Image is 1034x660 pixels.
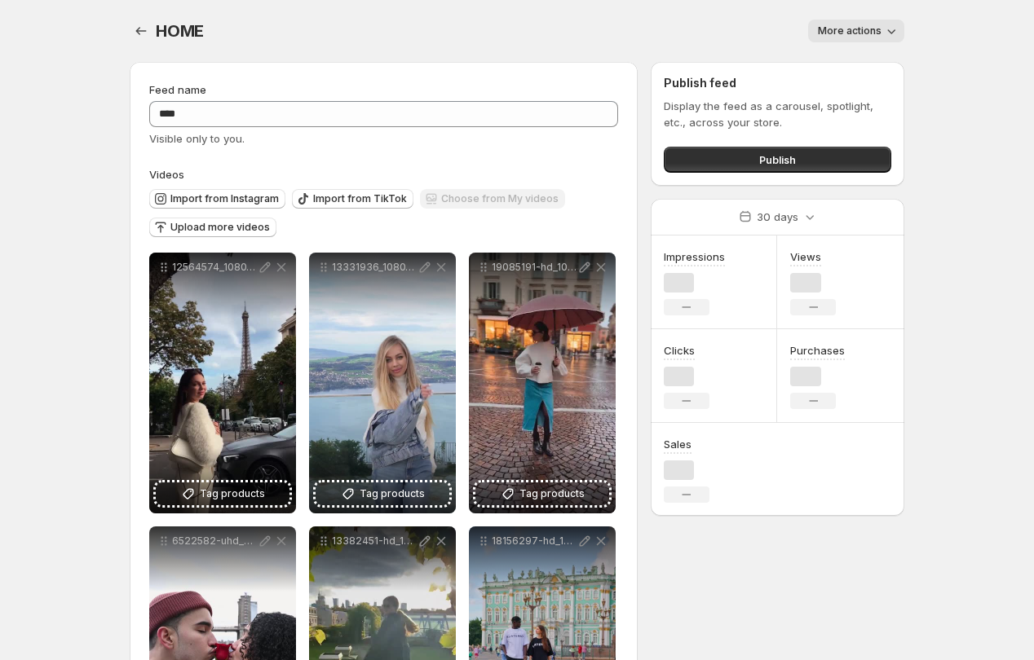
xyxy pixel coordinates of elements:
p: 19085191-hd_1080_1920_30fps [492,261,577,274]
h3: Purchases [790,342,845,359]
button: Tag products [475,482,609,505]
p: Display the feed as a carousel, spotlight, etc., across your store. [664,98,891,130]
span: Tag products [519,486,585,502]
p: 18156297-hd_1080_1920_25fps [492,535,577,548]
p: 30 days [757,209,798,225]
span: Import from Instagram [170,192,279,205]
div: 13331936_1080_1920_30fpsTag products [309,253,456,513]
h3: Impressions [664,249,725,265]
button: Tag products [316,482,449,505]
p: 13382451-hd_1080_1920_30fps 1 [332,535,417,548]
h3: Clicks [664,342,695,359]
span: Tag products [200,486,265,502]
span: Publish [759,152,796,168]
div: 12564574_1080_1920_30fps 1Tag products [149,253,296,513]
div: 19085191-hd_1080_1920_30fpsTag products [469,253,616,513]
button: Upload more videos [149,218,276,237]
button: Tag products [156,482,289,505]
span: Import from TikTok [313,192,407,205]
p: 12564574_1080_1920_30fps 1 [172,261,257,274]
button: Publish [664,147,891,173]
span: More actions [818,24,882,37]
h2: Publish feed [664,75,891,91]
span: Upload more videos [170,221,270,234]
button: Import from Instagram [149,189,285,209]
span: HOME [156,21,204,41]
button: More actions [808,20,904,42]
button: Settings [130,20,152,42]
h3: Sales [664,436,692,452]
h3: Views [790,249,821,265]
span: Feed name [149,83,206,96]
span: Tag products [360,486,425,502]
button: Import from TikTok [292,189,413,209]
p: 13331936_1080_1920_30fps [332,261,417,274]
p: 6522582-uhd_2160_3840_24fps [172,535,257,548]
span: Visible only to you. [149,132,245,145]
span: Videos [149,168,184,181]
